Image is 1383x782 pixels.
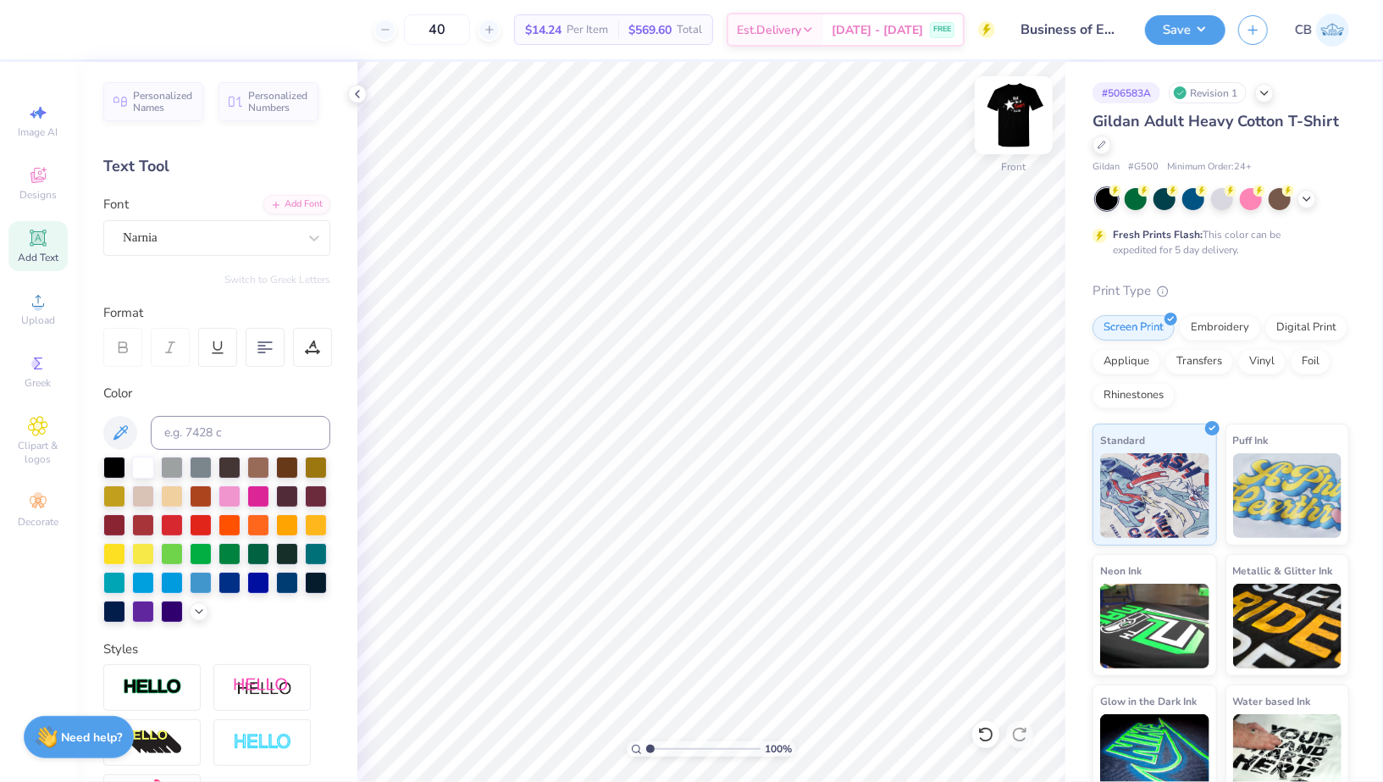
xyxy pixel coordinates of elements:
strong: Fresh Prints Flash: [1113,228,1203,241]
span: Personalized Names [133,90,193,114]
span: $569.60 [628,21,672,39]
img: Shadow [233,677,292,698]
span: Water based Ink [1233,692,1311,710]
div: Foil [1291,349,1330,374]
span: Standard [1100,431,1145,449]
div: Format [103,303,332,323]
img: Metallic & Glitter Ink [1233,584,1342,668]
img: Puff Ink [1233,453,1342,538]
div: Front [1002,160,1026,175]
strong: Need help? [62,729,123,746]
span: Neon Ink [1100,562,1142,580]
span: $14.24 [525,21,561,39]
button: Switch to Greek Letters [224,273,330,286]
span: Gildan [1093,160,1120,175]
div: Embroidery [1180,315,1260,341]
div: Digital Print [1265,315,1347,341]
div: Transfers [1165,349,1233,374]
button: Save [1145,15,1225,45]
div: # 506583A [1093,82,1160,103]
span: Designs [19,188,57,202]
span: Upload [21,313,55,327]
div: Add Font [263,195,330,214]
span: Glow in the Dark Ink [1100,692,1197,710]
img: Front [980,81,1048,149]
span: Minimum Order: 24 + [1167,160,1252,175]
input: Untitled Design [1008,13,1132,47]
span: 100 % [765,741,792,757]
div: Vinyl [1238,349,1286,374]
span: Metallic & Glitter Ink [1233,562,1333,580]
div: Color [103,384,330,403]
div: Revision 1 [1169,82,1247,103]
span: Image AI [19,125,58,139]
span: Decorate [18,515,58,529]
span: CB [1295,20,1312,40]
span: Add Text [18,251,58,264]
span: Gildan Adult Heavy Cotton T-Shirt [1093,111,1339,131]
img: Neon Ink [1100,584,1209,668]
span: Puff Ink [1233,431,1269,449]
img: Stroke [123,678,182,697]
span: FREE [933,24,951,36]
div: Styles [103,640,330,659]
span: Greek [25,376,52,390]
span: # G500 [1128,160,1159,175]
span: Est. Delivery [737,21,801,39]
img: Negative Space [233,733,292,752]
span: Total [677,21,702,39]
span: [DATE] - [DATE] [832,21,923,39]
div: Text Tool [103,155,330,178]
div: Screen Print [1093,315,1175,341]
span: Clipart & logos [8,439,68,466]
div: Rhinestones [1093,383,1175,408]
span: Per Item [567,21,608,39]
img: Chhavi Bansal [1316,14,1349,47]
input: e.g. 7428 c [151,416,330,450]
img: 3d Illusion [123,729,182,757]
span: Personalized Numbers [248,90,308,114]
div: Applique [1093,349,1160,374]
a: CB [1295,14,1349,47]
label: Font [103,195,129,214]
div: This color can be expedited for 5 day delivery. [1113,227,1321,258]
img: Standard [1100,453,1209,538]
input: – – [404,14,470,45]
div: Print Type [1093,281,1349,301]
